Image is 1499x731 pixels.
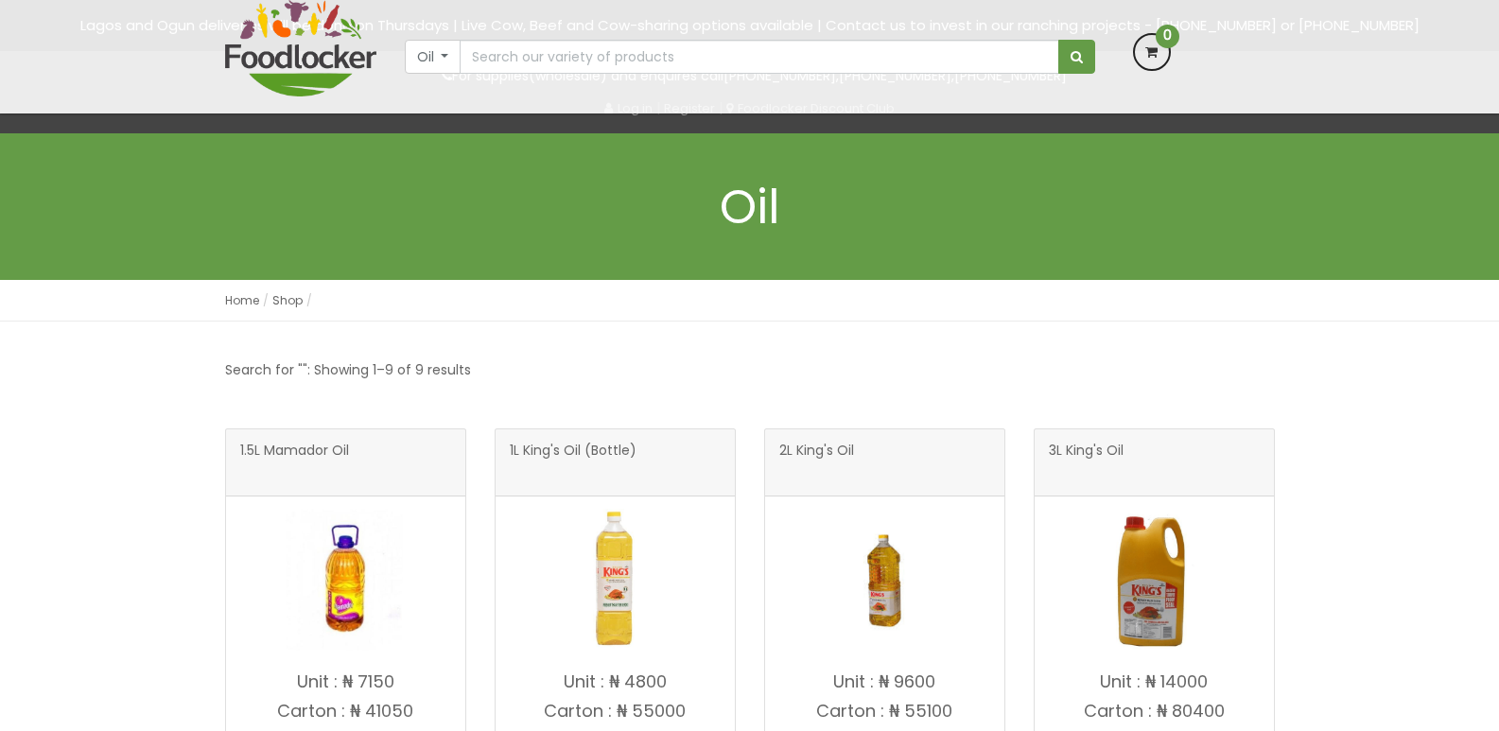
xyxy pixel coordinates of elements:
p: Unit : ₦ 9600 [765,672,1004,691]
p: Unit : ₦ 14000 [1035,672,1274,691]
span: 3L King's Oil [1049,444,1124,481]
a: Home [225,292,259,308]
p: Carton : ₦ 55000 [496,702,735,721]
span: 1.5L Mamador Oil [240,444,349,481]
p: Unit : ₦ 7150 [226,672,465,691]
button: Oil [405,40,462,74]
span: 2L King's Oil [779,444,854,481]
img: 2L King's Oil [813,509,955,651]
img: 1L King's Oil (Bottle) [544,509,686,651]
a: Shop [272,292,303,308]
p: Unit : ₦ 4800 [496,672,735,691]
p: Carton : ₦ 41050 [226,702,465,721]
img: 1.5L Mamador Oil [274,509,416,651]
p: Carton : ₦ 80400 [1035,702,1274,721]
p: Carton : ₦ 55100 [765,702,1004,721]
span: 0 [1156,25,1179,48]
h1: Oil [225,181,1275,233]
p: Search for "": Showing 1–9 of 9 results [225,359,471,381]
input: Search our variety of products [460,40,1058,74]
span: 1L King's Oil (Bottle) [510,444,636,481]
img: 3L King's Oil [1083,509,1225,651]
